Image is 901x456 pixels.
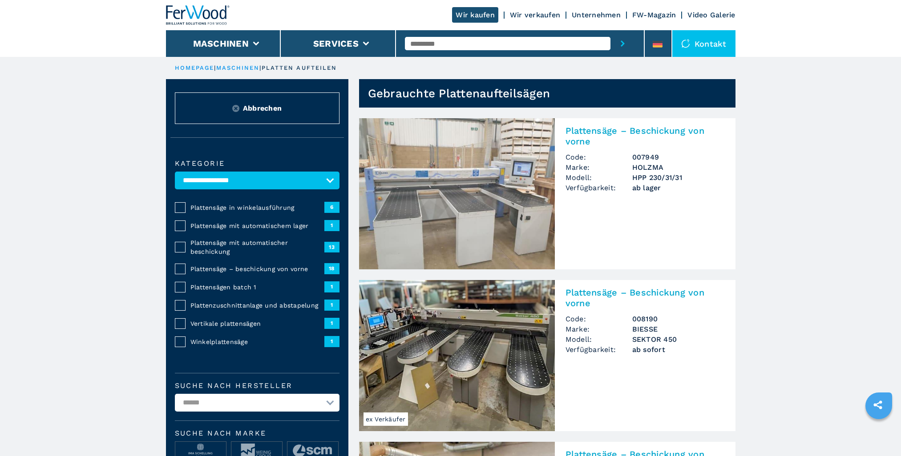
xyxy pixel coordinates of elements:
span: 1 [324,281,339,292]
label: Suche nach Hersteller [175,382,339,389]
span: Plattensäge in winkelausführung [190,203,324,212]
div: Kontakt [672,30,735,57]
h3: SEKTOR 450 [632,334,725,344]
h2: Plattensäge – Beschickung von vorne [566,287,725,308]
a: Wir verkaufen [510,11,560,19]
span: Code: [566,152,632,162]
h3: BIESSE [632,324,725,334]
span: 1 [324,220,339,231]
span: Plattenzuschnittanlage und abstapelung [190,301,324,310]
a: FW-Magazin [632,11,676,19]
a: sharethis [867,394,889,416]
span: Code: [566,314,632,324]
a: Plattensäge – Beschickung von vorne BIESSE SEKTOR 450ex VerkäuferPlattensäge – Beschickung von vo... [359,280,735,431]
h3: HOLZMA [632,162,725,172]
span: | [259,64,261,71]
span: Verfügbarkeit: [566,344,632,355]
a: maschinen [216,64,260,71]
span: ab lager [632,183,725,193]
img: Plattensäge – Beschickung von vorne BIESSE SEKTOR 450 [359,280,555,431]
a: HOMEPAGE [175,64,214,71]
span: Vertikale plattensägen [190,319,324,328]
span: Modell: [566,334,632,344]
span: ab sofort [632,344,725,355]
a: Wir kaufen [452,7,498,23]
button: ResetAbbrechen [175,92,339,124]
a: Video Galerie [687,11,735,19]
span: 18 [324,263,339,274]
label: Kategorie [175,160,339,167]
span: Marke: [566,324,632,334]
span: 13 [324,242,339,252]
a: Plattensäge – Beschickung von vorne HOLZMA HPP 230/31/31Plattensäge – Beschickung von vorneCode:0... [359,118,735,269]
span: Plattensägen batch 1 [190,283,324,292]
span: 1 [324,318,339,328]
span: 6 [324,202,339,212]
span: 1 [324,336,339,347]
button: Services [313,38,359,49]
span: | [214,64,216,71]
img: Plattensäge – Beschickung von vorne HOLZMA HPP 230/31/31 [359,118,555,269]
span: Marke: [566,162,632,172]
span: Modell: [566,172,632,183]
img: Reset [232,105,239,112]
span: Plattensäge – beschickung von vorne [190,264,324,273]
h3: 008190 [632,314,725,324]
h1: Gebrauchte Plattenaufteilsägen [368,86,550,100]
a: Unternehmen [572,11,621,19]
button: submit-button [610,30,635,57]
span: Abbrechen [243,103,282,113]
span: 1 [324,300,339,310]
button: Maschinen [193,38,249,49]
span: Plattensäge mit automatischem lager [190,221,324,230]
h3: HPP 230/31/31 [632,172,725,183]
span: Winkelplattensäge [190,337,324,346]
img: Kontakt [681,39,690,48]
span: Suche nach Marke [175,430,339,437]
span: Verfügbarkeit: [566,183,632,193]
h2: Plattensäge – Beschickung von vorne [566,125,725,147]
span: ex Verkäufer [364,412,408,426]
p: platten aufteilen [262,64,337,72]
img: Ferwood [166,5,230,25]
h3: 007949 [632,152,725,162]
span: Plattensäge mit automatischer beschickung [190,238,324,256]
